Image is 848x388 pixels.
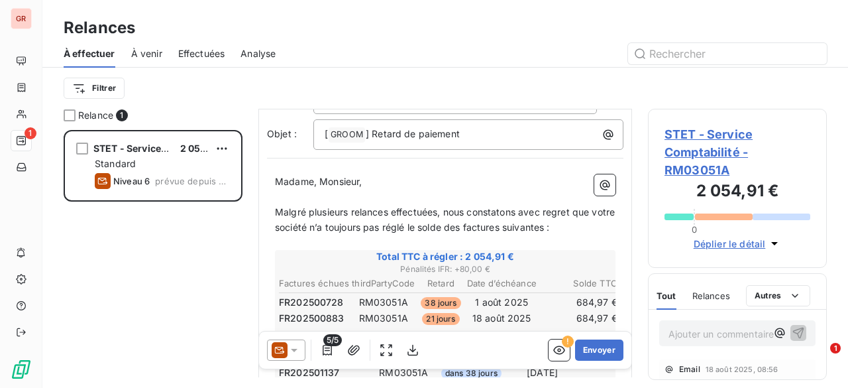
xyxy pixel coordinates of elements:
td: [DATE] [507,365,578,380]
h3: 2 054,91 € [664,179,810,206]
span: 0 [692,224,697,235]
td: 18 août 2025 [466,311,537,326]
span: 1 [116,109,128,121]
span: Email [679,365,700,373]
td: RM03051A [351,295,415,310]
th: Date d’échéance [466,277,537,291]
img: Logo LeanPay [11,359,32,380]
td: FR202501137 [278,365,370,380]
span: 18 août 2025, 08:56 [706,365,778,373]
td: 1 août 2025 [466,295,537,310]
td: RM03051A [372,365,436,380]
span: Madame, Monsieur, [275,176,362,187]
span: GROOM [329,127,365,143]
td: 684,97 € [539,295,618,310]
th: Factures échues [278,277,350,291]
span: Objet : [267,128,297,139]
td: 684,97 € [539,311,618,326]
span: Relance [78,109,113,122]
th: thirdPartyCode [351,277,415,291]
span: Déplier le détail [694,237,766,251]
button: Déplier le détail [690,236,786,251]
iframe: Intercom live chat [803,343,835,375]
span: Relances [692,291,730,301]
span: Tout [657,291,676,301]
div: grid [64,130,242,388]
span: STET - Service Comptabilité - RM03051A [664,125,810,179]
h3: Relances [64,16,135,40]
span: Total TTC à régler : 2 054,91 € [277,250,613,263]
button: Autres [746,285,810,306]
button: Filtrer [64,78,125,99]
th: Solde TTC [539,277,618,291]
span: Standard [95,158,136,169]
span: Analyse [240,47,276,60]
span: Malgré plusieurs relances effectuées, nous constatons avec regret que votre société n’a toujours ... [275,206,617,233]
span: FR202500728 [279,296,344,309]
button: Envoyer [575,340,623,361]
span: 1 [25,127,36,139]
span: 5/5 [323,334,342,346]
th: Retard [417,277,464,291]
div: GR [11,8,32,29]
input: Rechercher [628,43,827,64]
span: FR202500883 [279,312,344,325]
span: Effectuées [178,47,225,60]
span: 1 [830,343,841,354]
span: 21 jours [422,313,459,325]
span: Niveau 6 [113,176,150,186]
span: [ [325,128,328,139]
span: 2 054,91 € [180,143,229,154]
span: dans 38 jours [441,367,502,379]
span: À effectuer [64,47,115,60]
span: prévue depuis 8 jours [155,176,230,186]
span: 38 jours [421,297,460,309]
span: À venir [131,47,162,60]
span: STET - Service Comptabilité [93,143,223,154]
td: 684,97 € [579,365,659,380]
td: RM03051A [351,311,415,326]
span: Pénalités IFR : + 80,00 € [277,263,613,275]
span: ] Retard de paiement [366,128,460,139]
